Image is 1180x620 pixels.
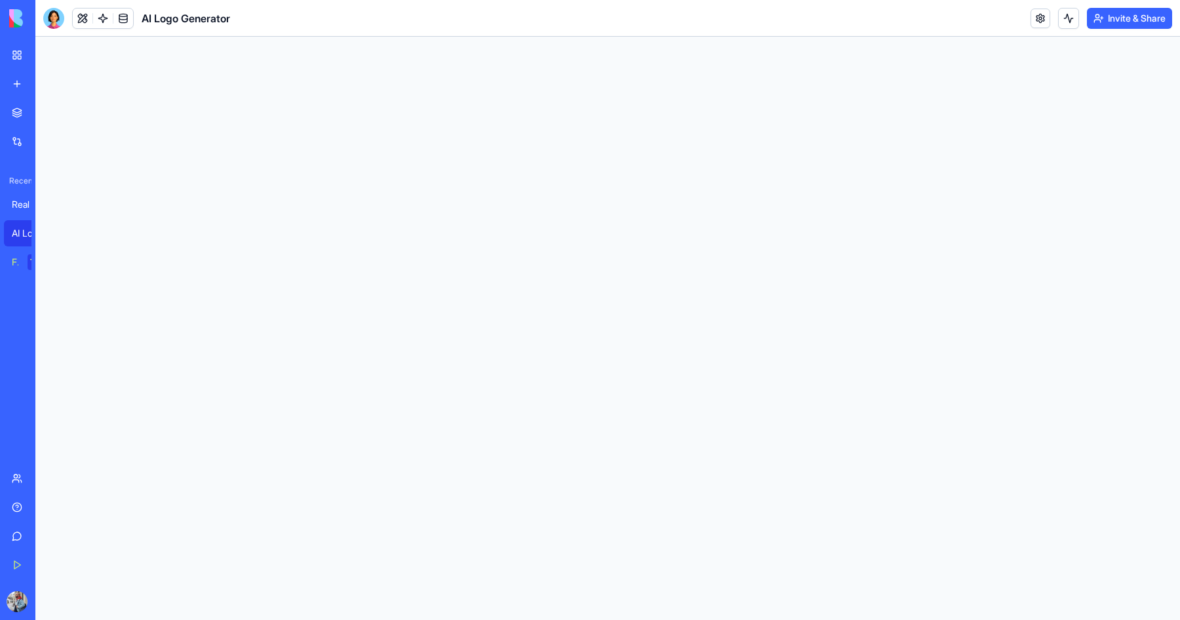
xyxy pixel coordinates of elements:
iframe: To enrich screen reader interactions, please activate Accessibility in Grammarly extension settings [35,37,1180,620]
img: logo [9,9,90,28]
div: Feedback Form [12,256,18,269]
a: Feedback FormTRY [4,249,56,275]
div: Real Estate CRM [12,198,49,211]
span: AI Logo Generator [142,10,230,26]
button: Invite & Share [1087,8,1172,29]
img: ACg8ocKwhbYy4QijFl6QBrDLOBaP8lmSTmpnmuHtOjAUfqvPlfKFXR6Xpw=s96-c [7,591,28,612]
a: AI Logo Generator [4,220,56,246]
span: Recent [4,176,31,186]
div: AI Logo Generator [12,227,49,240]
a: Real Estate CRM [4,191,56,218]
div: TRY [28,254,49,270]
